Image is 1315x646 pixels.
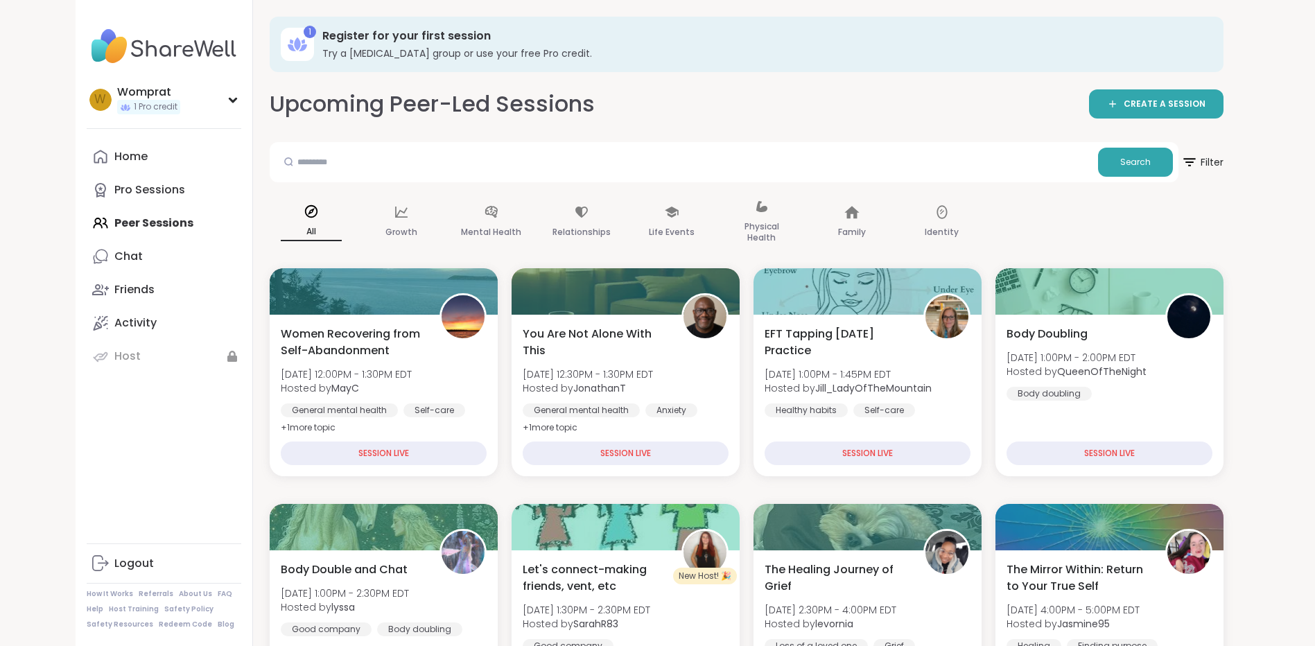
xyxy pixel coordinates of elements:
b: lyssa [331,600,355,614]
span: EFT Tapping [DATE] Practice [765,326,908,359]
a: FAQ [218,589,232,599]
span: Let's connect-making friends, vent, etc [523,561,666,595]
button: Search [1098,148,1173,177]
a: Home [87,140,241,173]
span: CREATE A SESSION [1124,98,1205,110]
span: [DATE] 12:30PM - 1:30PM EDT [523,367,653,381]
button: Filter [1181,142,1223,182]
p: All [281,223,342,241]
a: Activity [87,306,241,340]
a: Host [87,340,241,373]
span: Hosted by [765,617,896,631]
span: The Mirror Within: Return to Your True Self [1007,561,1150,595]
p: Mental Health [461,224,521,241]
div: 1 [304,26,316,38]
div: Anxiety [645,403,697,417]
img: levornia [925,531,968,574]
h2: Upcoming Peer-Led Sessions [270,89,595,120]
a: Friends [87,273,241,306]
div: Self-care [853,403,915,417]
span: You Are Not Alone With This [523,326,666,359]
b: SarahR83 [573,617,618,631]
span: Hosted by [281,600,409,614]
b: QueenOfTheNight [1057,365,1147,378]
div: SESSION LIVE [523,442,729,465]
div: Activity [114,315,157,331]
span: Filter [1181,146,1223,179]
div: Healthy habits [765,403,848,417]
span: Body Double and Chat [281,561,408,578]
p: Life Events [649,224,695,241]
b: Jasmine95 [1057,617,1110,631]
div: General mental health [523,403,640,417]
img: QueenOfTheNight [1167,295,1210,338]
div: SESSION LIVE [281,442,487,465]
a: Redeem Code [159,620,212,629]
b: JonathanT [573,381,626,395]
span: 1 Pro credit [134,101,177,113]
div: Good company [281,622,372,636]
span: Hosted by [1007,365,1147,378]
img: SarahR83 [683,531,726,574]
h3: Try a [MEDICAL_DATA] group or use your free Pro credit. [322,46,1204,60]
a: Logout [87,547,241,580]
span: W [94,91,106,109]
div: Logout [114,556,154,571]
div: SESSION LIVE [1007,442,1212,465]
div: Host [114,349,141,364]
span: Body Doubling [1007,326,1088,342]
p: Growth [385,224,417,241]
span: The Healing Journey of Grief [765,561,908,595]
div: Home [114,149,148,164]
h3: Register for your first session [322,28,1204,44]
span: [DATE] 4:00PM - 5:00PM EDT [1007,603,1140,617]
a: Help [87,604,103,614]
img: ShareWell Nav Logo [87,22,241,71]
img: Jill_LadyOfTheMountain [925,295,968,338]
div: New Host! 🎉 [673,568,737,584]
img: Jasmine95 [1167,531,1210,574]
span: Women Recovering from Self-Abandonment [281,326,424,359]
p: Identity [925,224,959,241]
a: CREATE A SESSION [1089,89,1223,119]
div: Body doubling [377,622,462,636]
a: About Us [179,589,212,599]
a: Host Training [109,604,159,614]
a: Blog [218,620,234,629]
div: General mental health [281,403,398,417]
b: levornia [815,617,853,631]
div: Chat [114,249,143,264]
a: Pro Sessions [87,173,241,207]
span: [DATE] 1:30PM - 2:30PM EDT [523,603,650,617]
span: [DATE] 1:00PM - 2:30PM EDT [281,586,409,600]
div: Pro Sessions [114,182,185,198]
b: MayC [331,381,359,395]
span: Hosted by [765,381,932,395]
div: Self-care [403,403,465,417]
span: [DATE] 1:00PM - 2:00PM EDT [1007,351,1147,365]
span: [DATE] 2:30PM - 4:00PM EDT [765,603,896,617]
a: Safety Resources [87,620,153,629]
a: Safety Policy [164,604,214,614]
img: lyssa [442,531,485,574]
p: Relationships [552,224,611,241]
span: Hosted by [281,381,412,395]
a: Referrals [139,589,173,599]
p: Family [838,224,866,241]
div: Body doubling [1007,387,1092,401]
span: Hosted by [523,381,653,395]
div: Friends [114,282,155,297]
span: Search [1120,156,1151,168]
span: Hosted by [523,617,650,631]
span: Hosted by [1007,617,1140,631]
p: Physical Health [731,218,792,246]
span: [DATE] 1:00PM - 1:45PM EDT [765,367,932,381]
a: Chat [87,240,241,273]
span: [DATE] 12:00PM - 1:30PM EDT [281,367,412,381]
a: How It Works [87,589,133,599]
b: Jill_LadyOfTheMountain [815,381,932,395]
div: Womprat [117,85,180,100]
img: JonathanT [683,295,726,338]
div: SESSION LIVE [765,442,970,465]
img: MayC [442,295,485,338]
